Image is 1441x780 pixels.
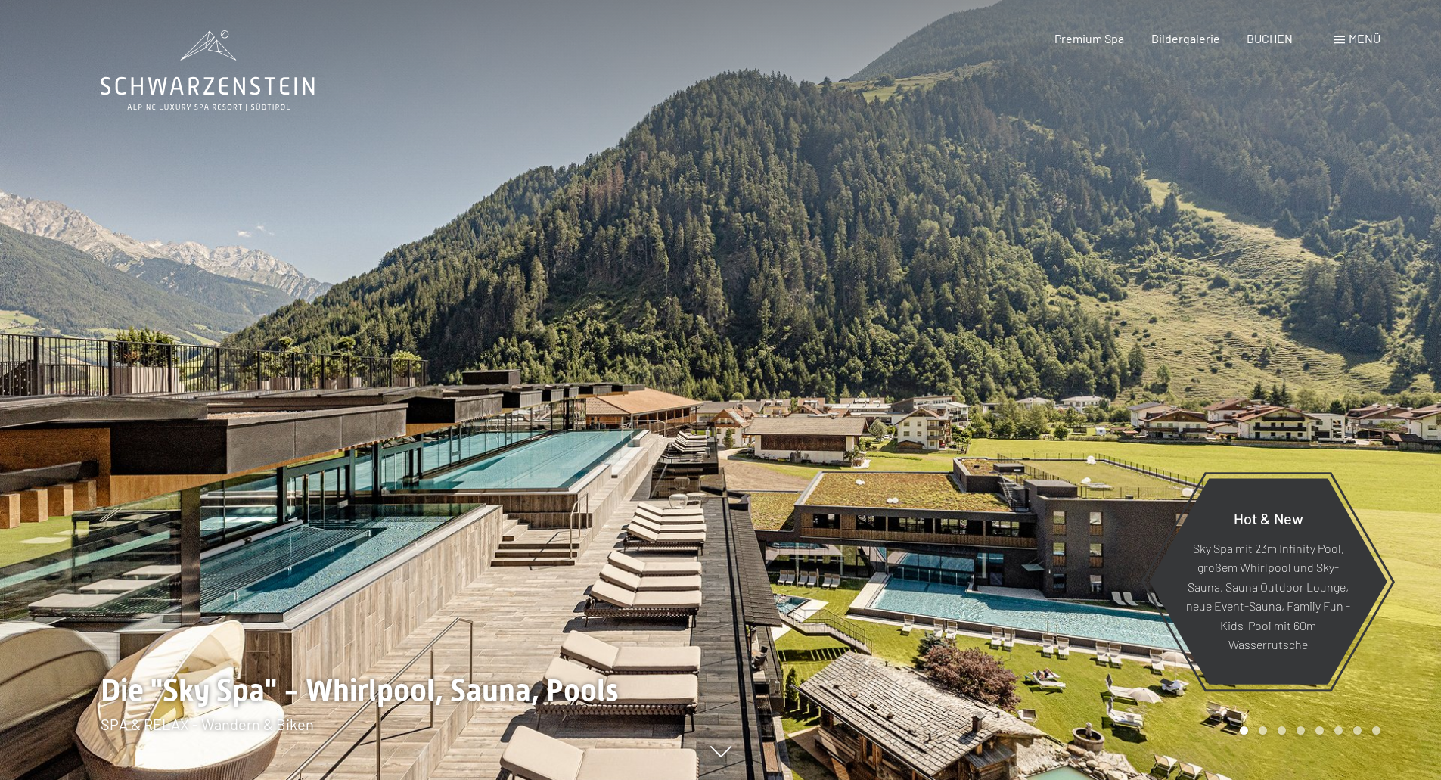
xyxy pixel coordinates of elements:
div: Carousel Page 7 [1353,726,1362,735]
div: Carousel Page 3 [1278,726,1286,735]
div: Carousel Pagination [1234,726,1380,735]
div: Carousel Page 6 [1334,726,1343,735]
div: Carousel Page 1 (Current Slide) [1240,726,1248,735]
p: Sky Spa mit 23m Infinity Pool, großem Whirlpool und Sky-Sauna, Sauna Outdoor Lounge, neue Event-S... [1186,538,1350,654]
a: Hot & New Sky Spa mit 23m Infinity Pool, großem Whirlpool und Sky-Sauna, Sauna Outdoor Lounge, ne... [1148,477,1388,685]
a: Premium Spa [1054,31,1124,45]
div: Carousel Page 2 [1259,726,1267,735]
div: Carousel Page 8 [1372,726,1380,735]
a: Bildergalerie [1151,31,1220,45]
span: Menü [1349,31,1380,45]
div: Carousel Page 5 [1315,726,1324,735]
div: Carousel Page 4 [1297,726,1305,735]
span: Hot & New [1234,508,1303,527]
a: BUCHEN [1247,31,1293,45]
